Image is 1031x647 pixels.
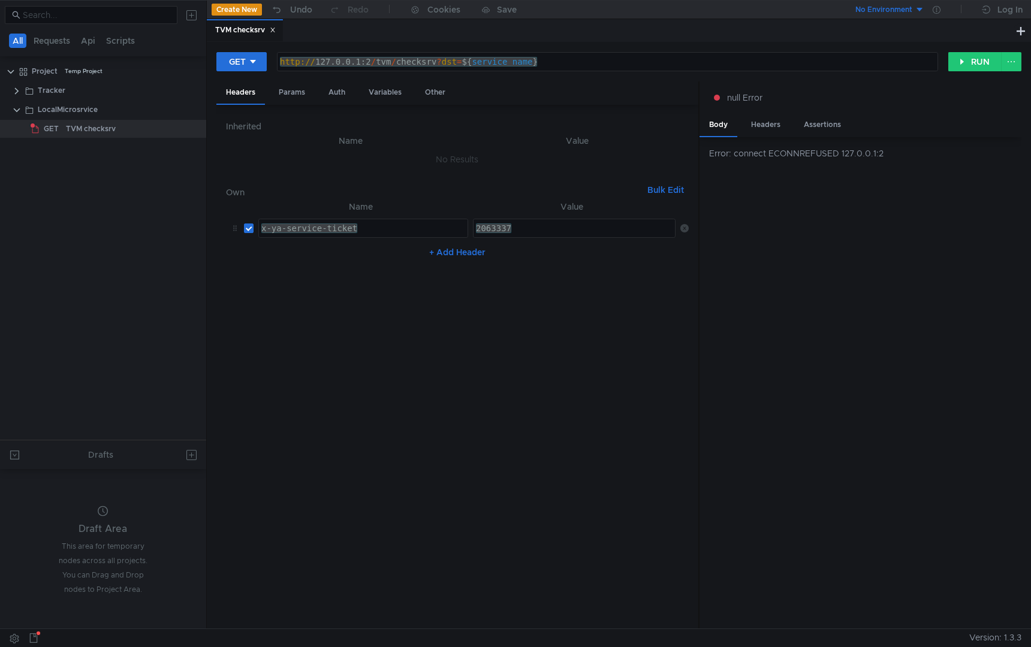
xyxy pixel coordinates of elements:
span: Version: 1.3.3 [969,629,1021,646]
div: Tracker [38,81,65,99]
div: Headers [741,114,790,136]
div: Other [415,81,455,104]
th: Value [466,134,689,148]
h6: Inherited [226,119,689,134]
div: Project [32,62,58,80]
div: Body [700,114,737,137]
button: Redo [321,1,377,19]
div: Temp Project [65,62,103,80]
th: Name [254,199,468,214]
div: Redo [348,2,369,17]
div: LocalMicrosrvice [38,101,98,119]
div: Variables [359,81,411,104]
div: Cookies [427,2,460,17]
div: Error: connect ECONNREFUSED 127.0.0.1:2 [709,147,1021,160]
button: Bulk Edit [643,183,689,197]
div: Save [497,5,517,14]
button: + Add Header [424,245,490,259]
button: Scripts [103,34,138,48]
span: null Error [727,91,762,104]
div: TVM checksrv [66,120,116,138]
div: Assertions [794,114,851,136]
span: GET [44,120,59,138]
div: Auth [319,81,355,104]
button: All [9,34,26,48]
div: Headers [216,81,265,105]
th: Value [468,199,676,214]
div: Undo [290,2,312,17]
button: Api [77,34,99,48]
button: GET [216,52,267,71]
nz-embed-empty: No Results [436,154,478,165]
button: Undo [262,1,321,19]
div: TVM checksrv [215,24,276,37]
input: Search... [23,8,170,22]
div: GET [229,55,246,68]
th: Name [236,134,466,148]
div: Drafts [88,448,113,462]
button: RUN [948,52,1002,71]
div: Params [269,81,315,104]
div: Log In [997,2,1023,17]
div: No Environment [855,4,912,16]
button: Requests [30,34,74,48]
h6: Own [226,185,643,199]
button: Create New [212,4,262,16]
